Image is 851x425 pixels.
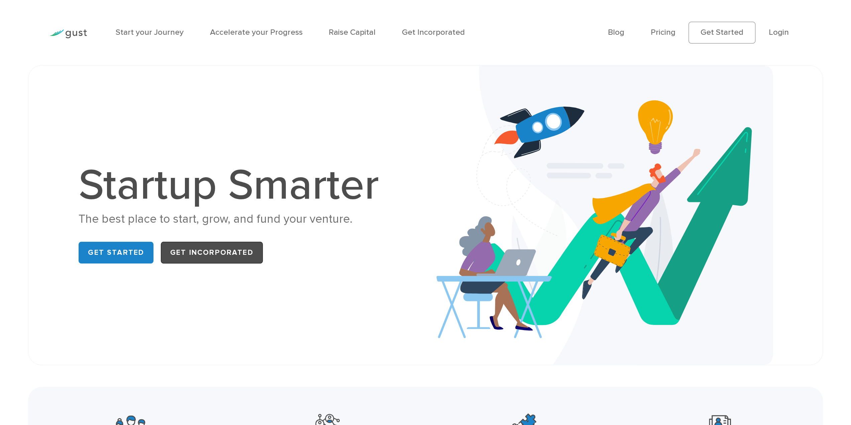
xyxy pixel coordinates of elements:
[116,27,184,37] a: Start your Journey
[79,164,391,207] h1: Startup Smarter
[79,211,391,227] div: The best place to start, grow, and fund your venture.
[210,27,303,37] a: Accelerate your Progress
[402,27,465,37] a: Get Incorporated
[688,22,755,43] a: Get Started
[650,27,675,37] a: Pricing
[608,27,624,37] a: Blog
[329,27,376,37] a: Raise Capital
[161,242,263,263] a: Get Incorporated
[79,242,153,263] a: Get Started
[768,27,788,37] a: Login
[49,29,87,38] img: Gust Logo
[436,66,773,365] img: Startup Smarter Hero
